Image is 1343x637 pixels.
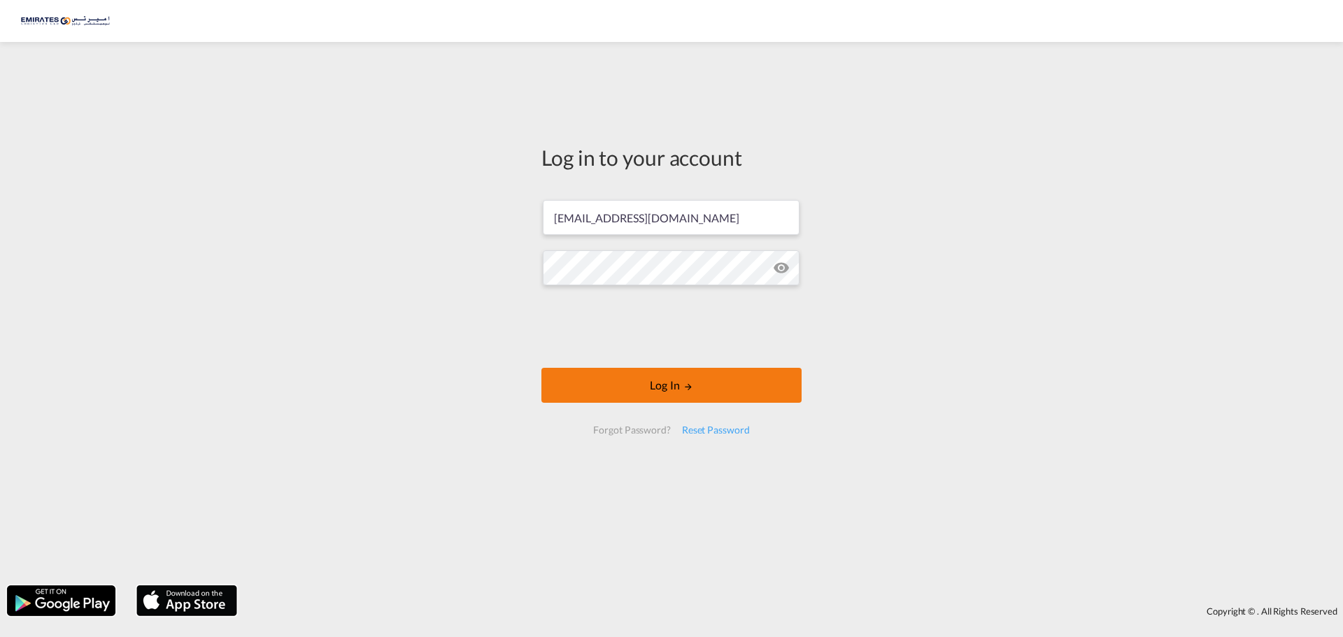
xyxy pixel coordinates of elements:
[773,259,790,276] md-icon: icon-eye-off
[21,6,115,37] img: c67187802a5a11ec94275b5db69a26e6.png
[588,417,676,443] div: Forgot Password?
[6,584,117,617] img: google.png
[676,417,755,443] div: Reset Password
[135,584,239,617] img: apple.png
[543,200,800,235] input: Enter email/phone number
[541,368,802,403] button: LOGIN
[541,143,802,172] div: Log in to your account
[244,599,1343,623] div: Copyright © . All Rights Reserved
[565,299,778,354] iframe: reCAPTCHA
